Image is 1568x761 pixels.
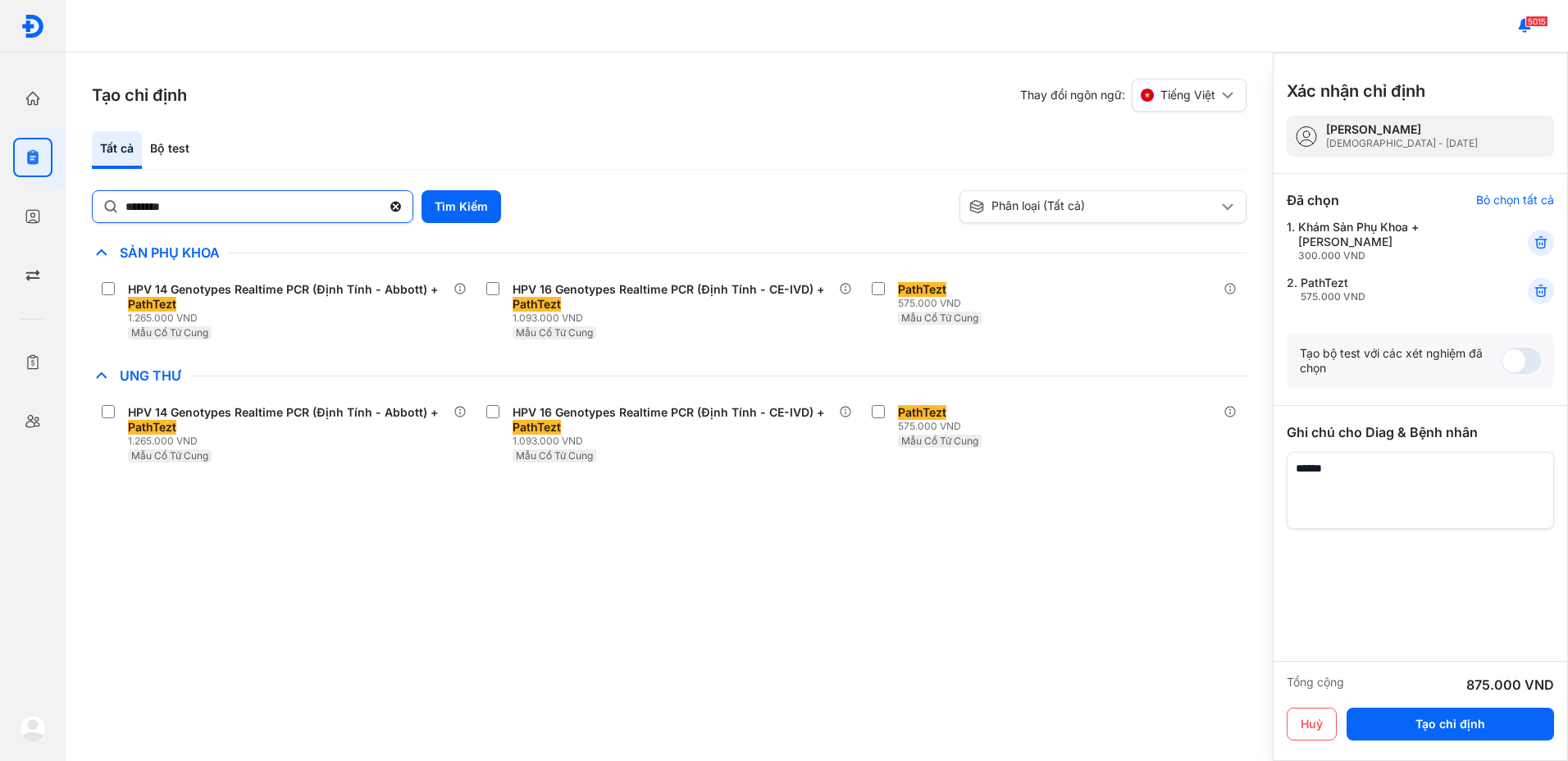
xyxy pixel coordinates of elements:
div: Thay đổi ngôn ngữ: [1020,79,1247,112]
div: [DEMOGRAPHIC_DATA] - [DATE] [1326,137,1478,150]
img: logo [21,14,45,39]
span: PathTezt [513,297,561,312]
div: PathTezt [1301,276,1365,303]
span: PathTezt [898,405,946,420]
div: 300.000 VND [1298,249,1488,262]
button: Tìm Kiếm [422,190,501,223]
div: 1.093.000 VND [513,312,838,325]
span: PathTezt [128,297,176,312]
div: Ghi chú cho Diag & Bệnh nhân [1287,422,1554,442]
span: Mẫu Cổ Tử Cung [901,312,978,324]
span: Mẫu Cổ Tử Cung [131,449,208,462]
div: 575.000 VND [898,420,985,433]
span: Ung Thư [112,367,189,384]
span: Mẫu Cổ Tử Cung [516,449,593,462]
img: logo [20,715,46,741]
div: 1.265.000 VND [128,312,454,325]
div: 1.265.000 VND [128,435,454,448]
button: Tạo chỉ định [1347,708,1554,740]
span: PathTezt [513,420,561,435]
div: 875.000 VND [1466,675,1554,695]
span: PathTezt [898,282,946,297]
button: Huỷ [1287,708,1337,740]
div: Bộ test [142,131,198,169]
div: Tạo bộ test với các xét nghiệm đã chọn [1300,346,1502,376]
div: HPV 16 Genotypes Realtime PCR (Định Tính - CE-IVD) + [513,282,832,312]
h3: Xác nhận chỉ định [1287,80,1425,103]
div: Khám Sản Phụ Khoa + [PERSON_NAME] [1298,220,1488,262]
div: HPV 14 Genotypes Realtime PCR (Định Tính - Abbott) + [128,282,447,312]
span: Sản Phụ Khoa [112,244,228,261]
div: HPV 14 Genotypes Realtime PCR (Định Tính - Abbott) + [128,405,447,435]
span: 5015 [1525,16,1548,27]
div: Tổng cộng [1287,675,1344,695]
h3: Tạo chỉ định [92,84,187,107]
div: 575.000 VND [1301,290,1365,303]
div: Bỏ chọn tất cả [1476,193,1554,207]
div: Phân loại (Tất cả) [969,198,1218,215]
div: 2. [1287,276,1488,303]
div: 1. [1287,220,1488,262]
span: Mẫu Cổ Tử Cung [901,435,978,447]
span: Mẫu Cổ Tử Cung [131,326,208,339]
div: 575.000 VND [898,297,985,310]
span: PathTezt [128,420,176,435]
div: HPV 16 Genotypes Realtime PCR (Định Tính - CE-IVD) + [513,405,832,435]
span: Mẫu Cổ Tử Cung [516,326,593,339]
div: Đã chọn [1287,190,1339,210]
span: Tiếng Việt [1160,88,1215,103]
div: Tất cả [92,131,142,169]
div: [PERSON_NAME] [1326,122,1478,137]
div: 1.093.000 VND [513,435,838,448]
